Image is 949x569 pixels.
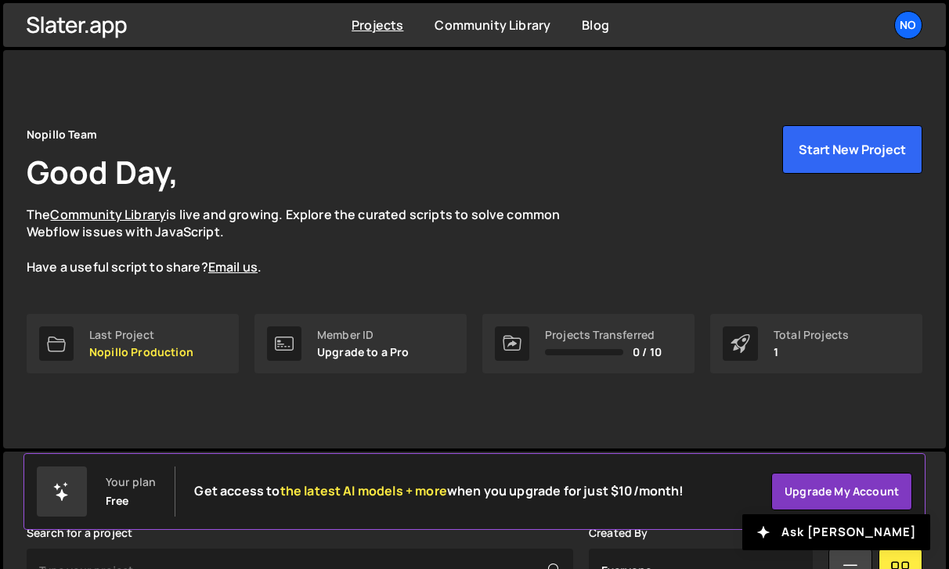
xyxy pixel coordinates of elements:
[89,329,193,341] div: Last Project
[208,258,258,275] a: Email us
[317,329,410,341] div: Member ID
[27,527,132,539] label: Search for a project
[771,473,912,510] a: Upgrade my account
[27,314,239,373] a: Last Project Nopillo Production
[545,329,662,341] div: Projects Transferred
[742,514,930,550] button: Ask [PERSON_NAME]
[317,346,410,358] p: Upgrade to a Pro
[280,482,447,499] span: the latest AI models + more
[50,206,166,223] a: Community Library
[435,16,550,34] a: Community Library
[106,476,156,488] div: Your plan
[894,11,922,39] a: No
[774,329,849,341] div: Total Projects
[27,150,179,193] h1: Good Day,
[582,16,609,34] a: Blog
[589,527,648,539] label: Created By
[774,346,849,358] p: 1
[89,346,193,358] p: Nopillo Production
[352,16,403,34] a: Projects
[27,125,97,144] div: Nopillo Team
[194,484,684,499] h2: Get access to when you upgrade for just $10/month!
[106,495,129,507] div: Free
[633,346,662,358] span: 0 / 10
[27,206,590,276] p: The is live and growing. Explore the curated scripts to solve common Webflow issues with JavaScri...
[782,125,922,174] button: Start New Project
